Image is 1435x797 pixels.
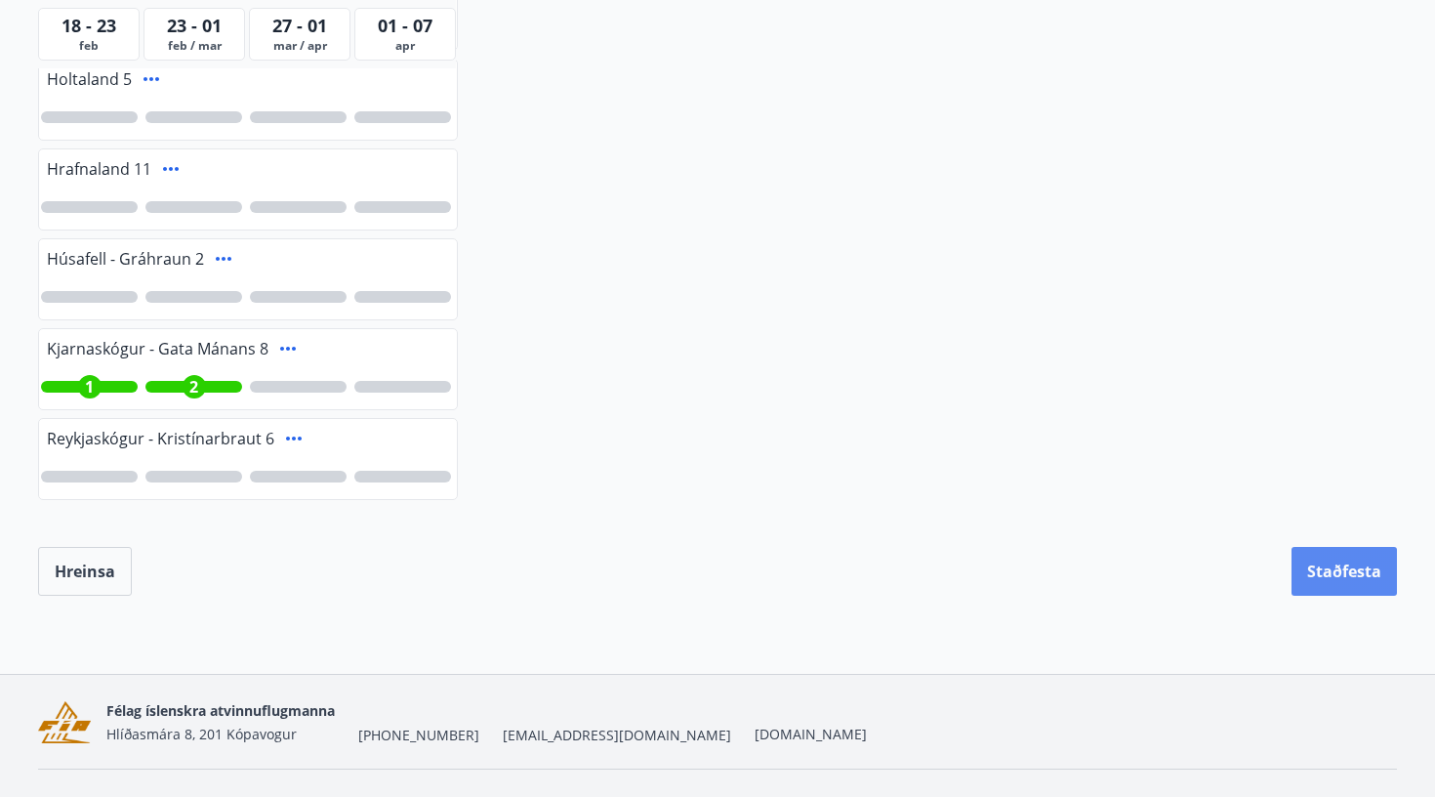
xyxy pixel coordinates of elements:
a: [DOMAIN_NAME] [755,725,867,743]
span: 27 - 01 [272,14,327,37]
span: feb / mar [148,38,240,54]
span: 1 [85,376,94,398]
span: 01 - 07 [378,14,432,37]
span: Kjarnaskógur - Gata Mánans 8 [47,338,268,359]
span: Hlíðasmára 8, 201 Kópavogur [106,725,297,743]
span: Húsafell - Gráhraun 2 [47,248,204,270]
span: 2 [189,376,198,398]
span: Holtaland 5 [47,68,132,90]
span: Hrafnaland 11 [47,158,151,180]
span: 23 - 01 [167,14,222,37]
span: apr [359,38,451,54]
span: feb [43,38,135,54]
span: 18 - 23 [61,14,116,37]
span: mar / apr [254,38,346,54]
span: [PHONE_NUMBER] [358,726,479,745]
span: Félag íslenskra atvinnuflugmanna [106,701,335,720]
span: Reykjaskógur - Kristínarbraut 6 [47,428,274,449]
button: Staðfesta [1291,547,1397,596]
img: FGYwLRsDkrbKU9IF3wjeuKl1ApL8nCcSRU6gK6qq.png [38,701,91,743]
span: [EMAIL_ADDRESS][DOMAIN_NAME] [503,726,731,745]
button: Hreinsa [38,547,132,596]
